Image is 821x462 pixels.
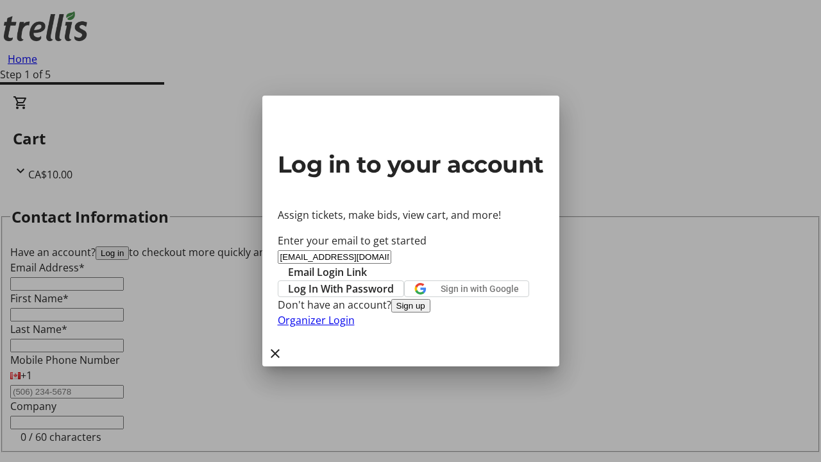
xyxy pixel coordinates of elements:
h2: Log in to your account [278,147,544,182]
p: Assign tickets, make bids, view cart, and more! [278,207,544,223]
button: Sign up [391,299,430,312]
button: Sign in with Google [404,280,529,297]
button: Log In With Password [278,280,404,297]
button: Close [262,341,288,366]
button: Email Login Link [278,264,377,280]
input: Email Address [278,250,391,264]
span: Sign in with Google [441,284,519,294]
span: Email Login Link [288,264,367,280]
label: Enter your email to get started [278,234,427,248]
span: Log In With Password [288,281,394,296]
div: Don't have an account? [278,297,544,312]
a: Organizer Login [278,313,355,327]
